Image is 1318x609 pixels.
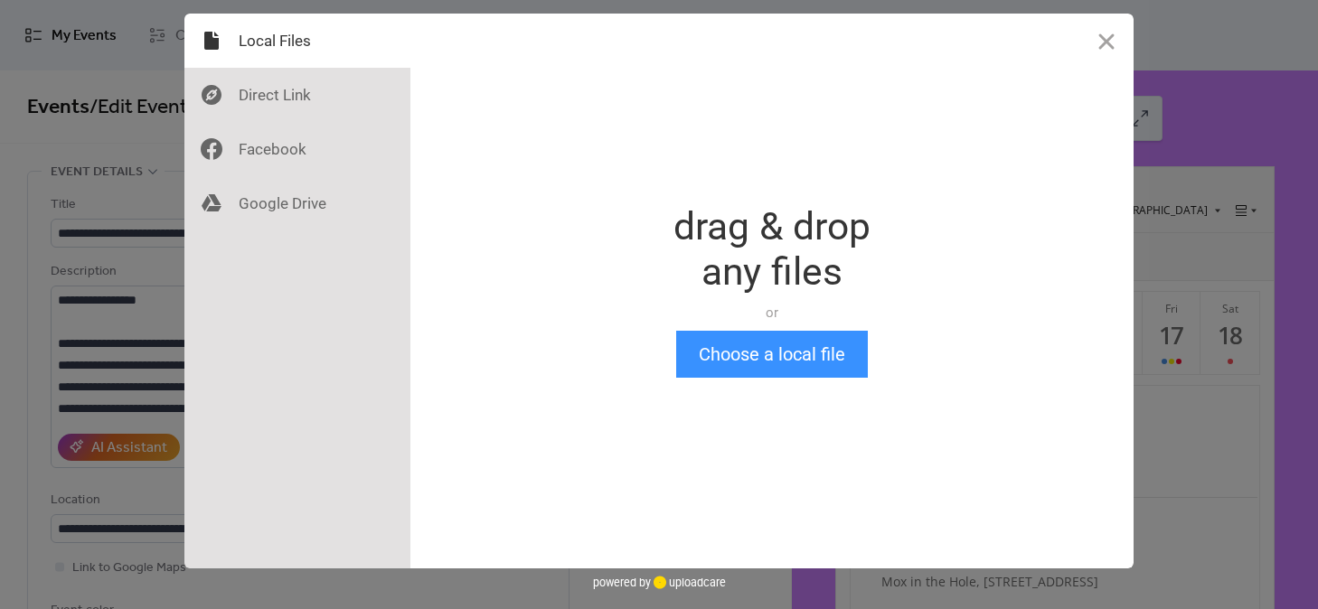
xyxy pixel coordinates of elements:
div: Direct Link [184,68,410,122]
div: Local Files [184,14,410,68]
div: or [673,304,871,322]
button: Choose a local file [676,331,868,378]
div: Facebook [184,122,410,176]
button: Close [1079,14,1134,68]
a: uploadcare [651,576,726,589]
div: drag & drop any files [673,204,871,295]
div: Google Drive [184,176,410,230]
div: powered by [593,568,726,595]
